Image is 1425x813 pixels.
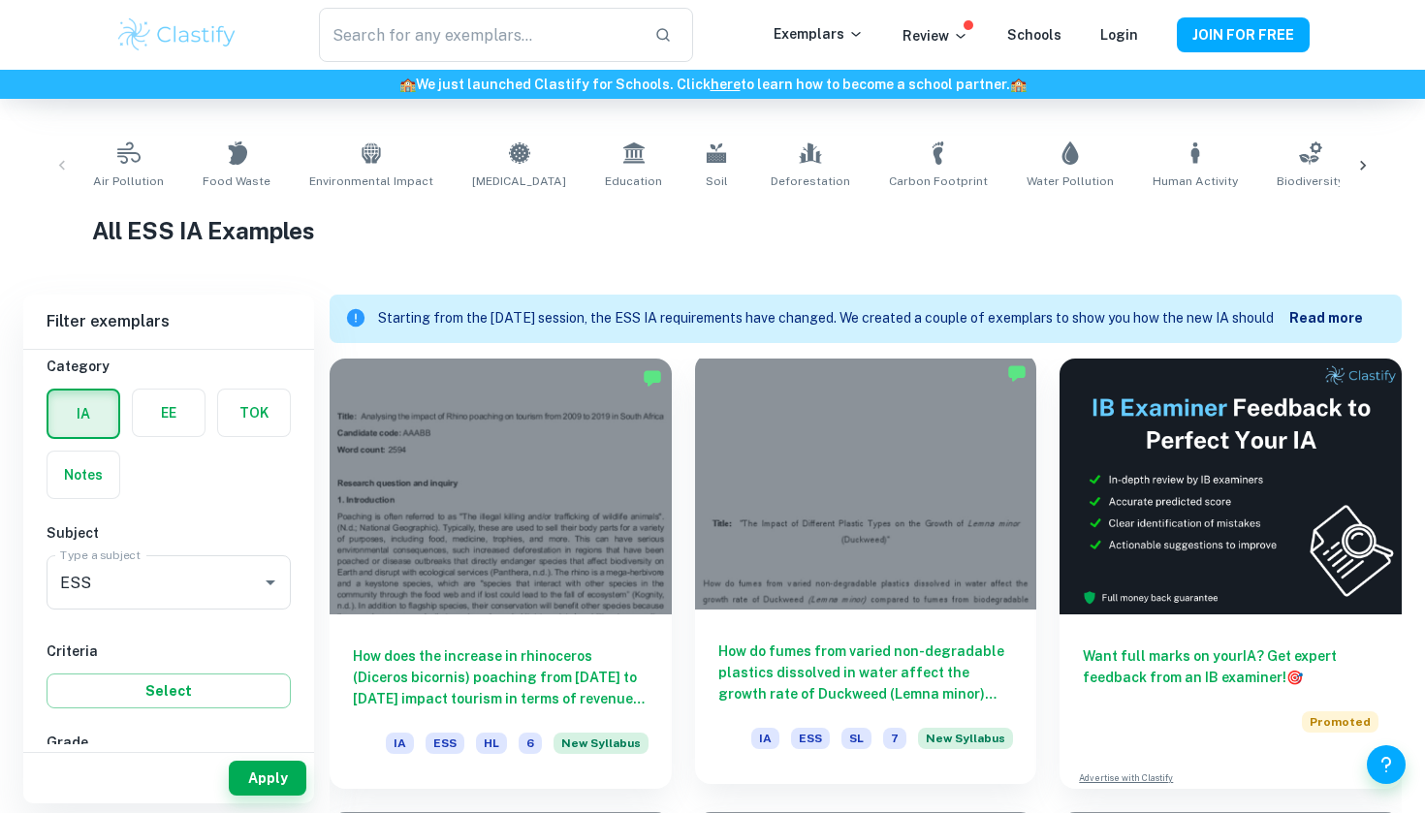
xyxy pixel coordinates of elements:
span: Promoted [1302,711,1378,733]
img: Clastify logo [115,16,238,54]
span: 🏫 [399,77,416,92]
h6: Grade [47,732,291,753]
span: Education [605,172,662,190]
button: EE [133,390,205,436]
img: Thumbnail [1060,359,1402,614]
img: Marked [1007,363,1027,383]
p: Review [902,25,968,47]
h6: How does the increase in rhinoceros (Diceros bicornis) poaching from [DATE] to [DATE] impact tour... [353,645,649,709]
span: Air Pollution [93,172,164,190]
span: New Syllabus [918,728,1013,749]
button: Notes [47,452,119,498]
button: TOK [218,390,290,436]
a: here [711,77,741,92]
span: ESS [791,728,830,749]
span: [MEDICAL_DATA] [472,172,566,190]
span: IA [386,733,414,754]
button: Select [47,673,291,708]
a: How do fumes from varied non-degradable plastics dissolved in water affect the growth rate of Duc... [695,359,1037,789]
input: Search for any exemplars... [319,8,639,62]
span: ESS [426,733,464,754]
h6: Want full marks on your IA ? Get expert feedback from an IB examiner! [1083,645,1378,688]
label: Type a subject [60,547,141,563]
a: Want full marks on yourIA? Get expert feedback from an IB examiner!PromotedAdvertise with Clastify [1060,359,1402,789]
a: Login [1100,27,1138,43]
span: Food Waste [203,172,270,190]
span: Carbon Footprint [889,172,988,190]
button: Open [257,569,284,596]
button: Help and Feedback [1367,745,1406,784]
h6: Subject [47,522,291,544]
span: Human Activity [1153,172,1238,190]
a: Advertise with Clastify [1079,771,1173,785]
span: Water Pollution [1027,172,1114,190]
h6: How do fumes from varied non-degradable plastics dissolved in water affect the growth rate of Duc... [718,641,1014,704]
span: Environmental Impact [309,172,433,190]
h6: Criteria [47,641,291,662]
span: Deforestation [771,172,850,190]
h6: Category [47,356,291,377]
div: Starting from the May 2026 session, the ESS IA requirements have changed. We created this exempla... [918,728,1013,761]
p: Exemplars [774,23,864,45]
span: New Syllabus [554,733,649,754]
div: Starting from the May 2026 session, the ESS IA requirements have changed. We created this exempla... [554,733,649,766]
span: HL [476,733,507,754]
span: 🎯 [1286,670,1303,685]
h1: All ESS IA Examples [92,213,1333,248]
b: Read more [1289,310,1363,326]
a: Schools [1007,27,1061,43]
span: 6 [519,733,542,754]
span: 7 [883,728,906,749]
img: Marked [643,368,662,388]
button: JOIN FOR FREE [1177,17,1310,52]
span: SL [841,728,871,749]
span: Biodiversity [1277,172,1344,190]
a: How does the increase in rhinoceros (Diceros bicornis) poaching from [DATE] to [DATE] impact tour... [330,359,672,789]
button: Apply [229,761,306,796]
span: Soil [706,172,728,190]
span: 🏫 [1010,77,1027,92]
h6: We just launched Clastify for Schools. Click to learn how to become a school partner. [4,74,1421,95]
p: Starting from the [DATE] session, the ESS IA requirements have changed. We created a couple of ex... [378,308,1289,329]
h6: Filter exemplars [23,295,314,349]
span: IA [751,728,779,749]
button: IA [48,391,118,437]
